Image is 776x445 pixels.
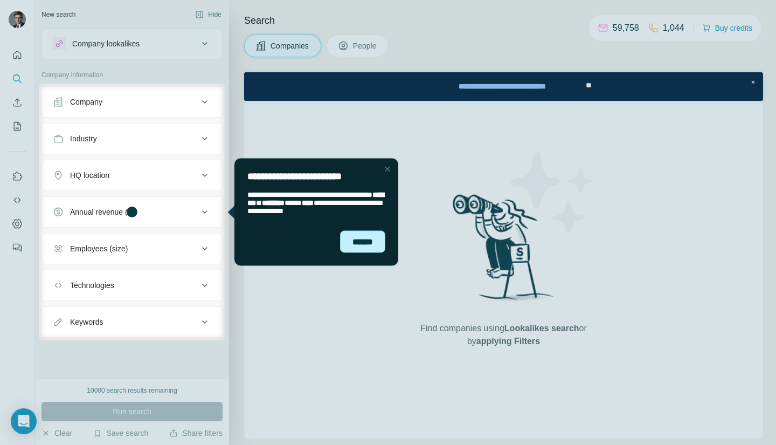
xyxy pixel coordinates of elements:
[225,156,400,268] iframe: Tooltip
[70,207,134,217] div: Annual revenue ($)
[70,317,103,327] div: Keywords
[70,280,114,291] div: Technologies
[42,126,222,152] button: Industry
[42,309,222,335] button: Keywords
[503,4,514,15] div: Close Step
[70,170,109,181] div: HQ location
[42,272,222,298] button: Technologies
[70,243,128,254] div: Employees (size)
[42,199,222,225] button: Annual revenue ($)
[184,2,332,26] div: Watch our October Product update
[42,89,222,115] button: Company
[42,236,222,262] button: Employees (size)
[42,162,222,188] button: HQ location
[70,97,102,107] div: Company
[70,133,97,144] div: Industry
